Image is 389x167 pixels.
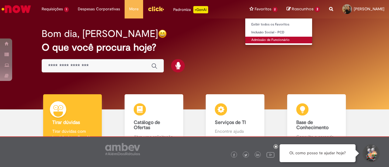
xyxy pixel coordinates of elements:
[134,119,160,131] b: Catálogo de Ofertas
[1,3,32,15] img: ServiceNow
[296,134,337,140] p: Consulte e aprenda
[194,94,276,147] a: Serviços de TI Encontre ajuda
[158,29,167,38] img: happy-face.png
[52,119,80,125] b: Tirar dúvidas
[315,7,320,12] span: 2
[245,37,312,43] a: Admissão de Funcionário
[362,144,380,162] button: Iniciar Conversa de Suporte
[245,21,312,28] a: Exibir todos os Favoritos
[256,153,259,157] img: logo_footer_linkedin.png
[148,4,164,13] img: click_logo_yellow_360x200.png
[52,128,93,140] p: Tirar dúvidas com Lupi Assist e Gen Ai
[255,6,271,12] span: Favoritos
[129,6,139,12] span: More
[292,6,314,12] span: Rascunhos
[134,134,174,140] p: Abra uma solicitação
[78,6,120,12] span: Despesas Corporativas
[287,6,320,12] a: Rascunhos
[280,144,356,162] div: Oi, como posso te ajudar hoje?
[113,94,195,147] a: Catálogo de Ofertas Abra uma solicitação
[215,119,246,125] b: Serviços de TI
[276,94,357,147] a: Base de Conhecimento Consulte e aprenda
[215,128,255,134] p: Encontre ajuda
[245,29,312,36] a: Inclusão Social - PCD
[354,6,384,12] span: [PERSON_NAME]
[244,154,247,157] img: logo_footer_twitter.png
[32,94,113,147] a: Tirar dúvidas Tirar dúvidas com Lupi Assist e Gen Ai
[193,6,208,13] p: +GenAi
[42,28,158,39] h2: Bom dia, [PERSON_NAME]
[267,151,274,159] img: logo_footer_youtube.png
[173,6,208,13] div: Padroniza
[296,119,329,131] b: Base de Conhecimento
[245,18,313,45] ul: Favoritos
[42,6,63,12] span: Requisições
[42,42,347,53] h2: O que você procura hoje?
[105,143,140,155] img: logo_footer_ambev_rotulo_gray.png
[64,7,69,12] span: 1
[232,154,236,157] img: logo_footer_facebook.png
[273,7,278,12] span: 2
